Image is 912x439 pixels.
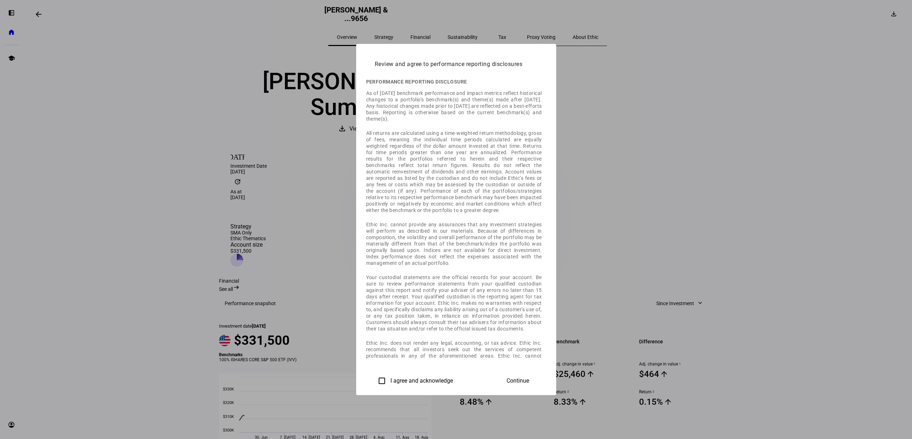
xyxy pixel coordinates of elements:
[366,50,546,73] h2: Review and agree to performance reporting disclosures
[366,130,542,213] p: All returns are calculated using a time-weighted return methodology, gross of fees, meaning the i...
[366,221,542,266] p: Ethic Inc. cannot provide any assurances that any investment strategies will perform as described...
[366,79,542,85] h3: Performance reporting disclosure
[366,274,542,332] p: Your custodial statements are the official records for your account. Be sure to review performanc...
[366,90,542,122] p: As of [DATE] benchmark performance and impact metrics reflect historical changes to a portfolio’s...
[366,340,542,398] p: Ethic Inc. does not render any legal, accounting, or tax advice. Ethic Inc. recommends that all i...
[389,378,453,384] label: I agree and acknowledge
